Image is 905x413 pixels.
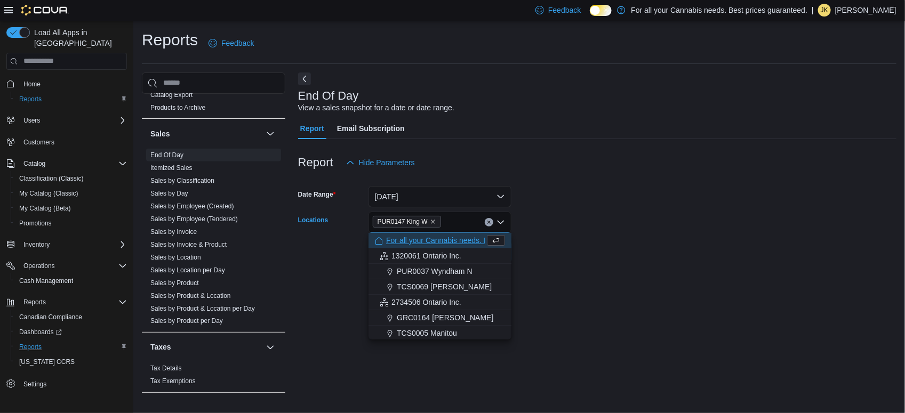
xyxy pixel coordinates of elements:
[150,103,205,112] span: Products to Archive
[15,172,127,185] span: Classification (Classic)
[298,216,329,224] label: Locations
[142,362,285,392] div: Taxes
[150,266,225,274] a: Sales by Location per Day
[369,186,511,207] button: [DATE]
[11,92,131,107] button: Reports
[2,134,131,150] button: Customers
[19,377,127,390] span: Settings
[150,215,238,223] span: Sales by Employee (Tendered)
[19,296,127,309] span: Reports
[23,380,46,388] span: Settings
[23,138,54,147] span: Customers
[19,296,50,309] button: Reports
[15,311,127,323] span: Canadian Compliance
[19,260,59,272] button: Operations
[30,27,127,48] span: Load All Apps in [GEOGRAPHIC_DATA]
[150,128,170,139] h3: Sales
[15,355,127,368] span: Washington CCRS
[369,326,511,341] button: TCS0005 Manitou
[264,127,277,140] button: Sales
[21,5,69,15] img: Cova
[818,4,831,17] div: Jennifer Kinzie
[298,72,311,85] button: Next
[11,339,131,354] button: Reports
[19,378,51,391] a: Settings
[298,90,359,102] h3: End Of Day
[397,328,457,338] span: TCS0005 Manitou
[150,241,227,248] a: Sales by Invoice & Product
[150,254,201,261] a: Sales by Location
[23,262,55,270] span: Operations
[15,187,83,200] a: My Catalog (Classic)
[11,201,131,216] button: My Catalog (Beta)
[23,298,46,306] span: Reports
[150,203,234,210] a: Sales by Employee (Created)
[11,354,131,369] button: [US_STATE] CCRS
[150,342,171,353] h3: Taxes
[2,258,131,273] button: Operations
[19,238,54,251] button: Inventory
[821,4,828,17] span: JK
[150,104,205,111] a: Products to Archive
[150,365,182,372] a: Tax Details
[150,377,196,386] span: Tax Exemptions
[150,176,214,185] span: Sales by Classification
[19,95,42,103] span: Reports
[150,91,193,99] a: Catalog Export
[19,136,59,149] a: Customers
[397,281,492,292] span: TCS0069 [PERSON_NAME]
[19,157,127,170] span: Catalog
[397,266,472,277] span: PUR0037 Wyndham N
[150,240,227,249] span: Sales by Invoice & Product
[19,343,42,351] span: Reports
[15,93,46,106] a: Reports
[15,217,127,230] span: Promotions
[19,277,73,285] span: Cash Management
[23,240,50,249] span: Inventory
[150,190,188,197] a: Sales by Day
[11,171,131,186] button: Classification (Classic)
[369,264,511,279] button: PUR0037 Wyndham N
[150,304,255,313] span: Sales by Product & Location per Day
[19,189,78,198] span: My Catalog (Classic)
[298,102,454,114] div: View a sales snapshot for a date or date range.
[204,33,258,54] a: Feedback
[150,189,188,198] span: Sales by Day
[19,204,71,213] span: My Catalog (Beta)
[369,295,511,310] button: 2734506 Ontario Inc.
[19,219,52,228] span: Promotions
[23,80,41,88] span: Home
[150,378,196,385] a: Tax Exemptions
[15,202,75,215] a: My Catalog (Beta)
[15,187,127,200] span: My Catalog (Classic)
[264,341,277,354] button: Taxes
[2,376,131,391] button: Settings
[19,114,127,127] span: Users
[150,202,234,210] span: Sales by Employee (Created)
[150,266,225,274] span: Sales by Location per Day
[298,156,333,169] h3: Report
[15,217,56,230] a: Promotions
[150,228,197,236] a: Sales by Invoice
[19,114,44,127] button: Users
[150,164,193,172] span: Itemized Sales
[15,311,86,323] a: Canadian Compliance
[150,342,262,353] button: Taxes
[373,216,441,228] span: PUR0147 King W
[430,218,436,225] button: Remove PUR0147 King W from selection in this group
[11,186,131,201] button: My Catalog (Classic)
[369,279,511,295] button: TCS0069 [PERSON_NAME]
[15,355,79,368] a: [US_STATE] CCRS
[150,151,183,159] a: End Of Day
[300,118,324,139] span: Report
[23,159,45,168] span: Catalog
[397,312,493,323] span: GRC0164 [PERSON_NAME]
[11,273,131,288] button: Cash Management
[15,326,66,338] a: Dashboards
[391,297,461,307] span: 2734506 Ontario Inc.
[342,152,419,173] button: Hide Parameters
[15,172,88,185] a: Classification (Classic)
[2,156,131,171] button: Catalog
